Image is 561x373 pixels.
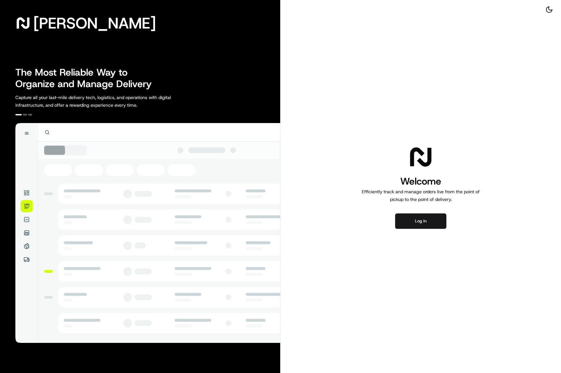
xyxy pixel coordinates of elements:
h2: The Most Reliable Way to Organize and Manage Delivery [15,67,159,90]
p: Efficiently track and manage orders live from the point of pickup to the point of delivery. [359,188,482,203]
h1: Welcome [359,175,482,188]
img: illustration [15,123,280,343]
p: Capture all your last-mile delivery tech, logistics, and operations with digital infrastructure, ... [15,94,200,109]
span: [PERSON_NAME] [33,17,156,29]
button: Log in [395,213,446,229]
